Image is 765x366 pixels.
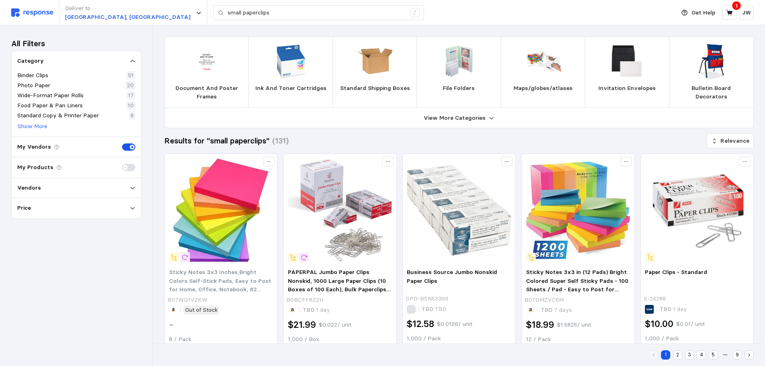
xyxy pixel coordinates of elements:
span: 1 day [671,305,687,313]
button: 5 [709,350,718,360]
img: L_Epson-Box.JPG [273,43,309,79]
h2: $12.58 [407,318,434,330]
p: My Vendors [17,143,51,151]
p: Document And Poster Frames [171,84,242,101]
img: 81fcZzVxm+L._AC_SX425_.jpg [526,158,630,262]
button: 4 [697,350,706,360]
p: 1,000 / Pack [407,334,511,343]
p: Ink And Toner Cartridges [255,84,326,93]
h2: - [169,319,173,331]
p: 1,000 / Pack [645,334,749,343]
p: Deliver to [65,4,190,13]
p: Wide-Format Paper Rolls [17,91,84,100]
p: [GEOGRAPHIC_DATA], [GEOGRAPHIC_DATA] [65,13,190,22]
span: Sticky Notes 3x3 in (12 Pads) Bright Colored Super Self Sticky Pads - 100 Sheets / Pad - Easy to ... [526,268,628,311]
p: 10 [128,101,134,110]
span: TBD [433,305,447,313]
h2: $21.99 [288,319,316,331]
img: UNT_SMD68153.webp [441,43,477,79]
img: L_302020.jpg [357,43,393,79]
p: B07DMZVC5M [524,296,564,305]
p: TBD [660,305,687,314]
p: $0.022 / unit [319,321,351,329]
p: Invitation Envelopes [598,84,656,93]
p: $0.01 / unit [676,320,705,329]
p: Category [17,57,44,65]
p: 17 [128,91,134,100]
img: 51gMy464JaL.__AC_SX300_SY300_QL70_ML2_.jpg [169,158,273,262]
p: Standard Copy & Printer Paper [17,111,99,120]
button: JW [739,6,754,20]
span: 7 days [553,306,572,313]
p: $0.0126 / unit [437,320,472,329]
button: View More Categories [165,108,753,128]
img: 1016643640.jpg [407,158,511,262]
p: Binder Clips [17,71,48,80]
button: Get Help [677,5,720,20]
p: JW [742,8,751,17]
p: TBD [303,306,330,315]
span: Paper Clips - Standard [645,268,707,276]
p: Maps/globes/atlases [514,84,573,93]
h3: All Filters [11,38,45,49]
p: S-24288 [644,294,666,303]
p: Price [17,204,31,213]
h2: $18.99 [526,319,554,331]
p: Standard Shipping Boxes [340,84,410,93]
p: View More Categories [424,114,486,123]
p: B07WQ1VZKW [167,296,208,305]
img: S-24288 [645,158,749,262]
button: Relevance [707,133,754,149]
p: Relevance [720,137,749,145]
input: Search for a product name or SKU [228,6,406,20]
p: $1.5825 / unit [557,321,591,329]
p: Bulletin Board Decorators [676,84,747,101]
button: 1 [661,350,670,360]
img: L_PAC2206.JPG [525,43,561,79]
button: 2 [673,350,682,360]
p: 20 [127,81,134,90]
p: Vendors [17,184,41,192]
img: sp97150953_sc7 [610,43,645,79]
p: File Folders [443,84,475,93]
button: 3 [685,350,694,360]
img: CDP_CDP158035.webp [694,43,729,79]
p: 1 [735,1,738,10]
p: 1,000 / Box [288,335,392,344]
p: Get Help [692,8,715,17]
span: Business Source Jumbo Nonskid Paper Clips [407,268,497,284]
p: OPD-BSN53366 [406,294,449,303]
span: PAPERPAL Jumbo Paper Clips Nonskid, 1000 Large Paper Clips (10 Boxes of 100 Each), Bulk Paperclip... [288,268,391,319]
h2: $10.00 [645,318,673,330]
img: svg%3e [11,8,53,17]
img: s1199552_sc7 [189,43,224,79]
span: 1 day [314,306,330,313]
div: / [410,8,420,18]
p: TBD [422,305,447,314]
h3: Results for "small paperclips" [164,135,269,146]
span: Sticky Notes 3x3 Inches,Bright Colors Self-Stick Pads, Easy to Post for Home, Office, Notebook, 8... [169,268,271,302]
p: TBD [541,306,572,315]
p: Show More [18,122,47,131]
h3: (131) [272,135,289,146]
p: 8 / Pack [169,335,273,344]
p: 51 [128,71,134,80]
p: Photo Paper [17,81,50,90]
p: Out of Stock [185,306,218,315]
p: B0BCFF8Z2H [286,296,323,305]
img: 71k2rsGanPL._AC_SX679_.jpg [288,158,392,262]
p: My Products [17,163,53,172]
p: 8 [131,111,134,120]
p: Food Paper & Pan Liners [17,101,83,110]
button: 9 [733,350,742,360]
button: Show More [17,122,48,131]
p: 12 / Pack [526,335,630,344]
